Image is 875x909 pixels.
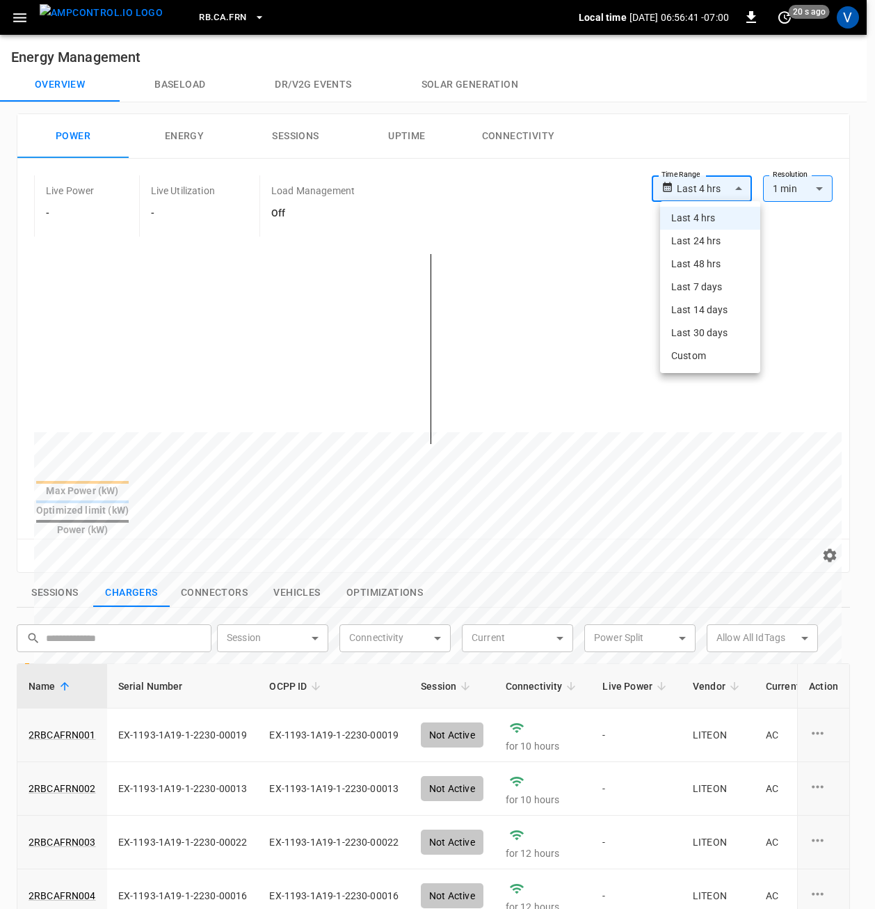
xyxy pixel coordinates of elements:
[660,230,760,253] li: Last 24 hrs
[660,299,760,322] li: Last 14 days
[660,253,760,276] li: Last 48 hrs
[660,207,760,230] li: Last 4 hrs
[660,322,760,345] li: Last 30 days
[660,276,760,299] li: Last 7 days
[660,345,760,367] li: Custom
